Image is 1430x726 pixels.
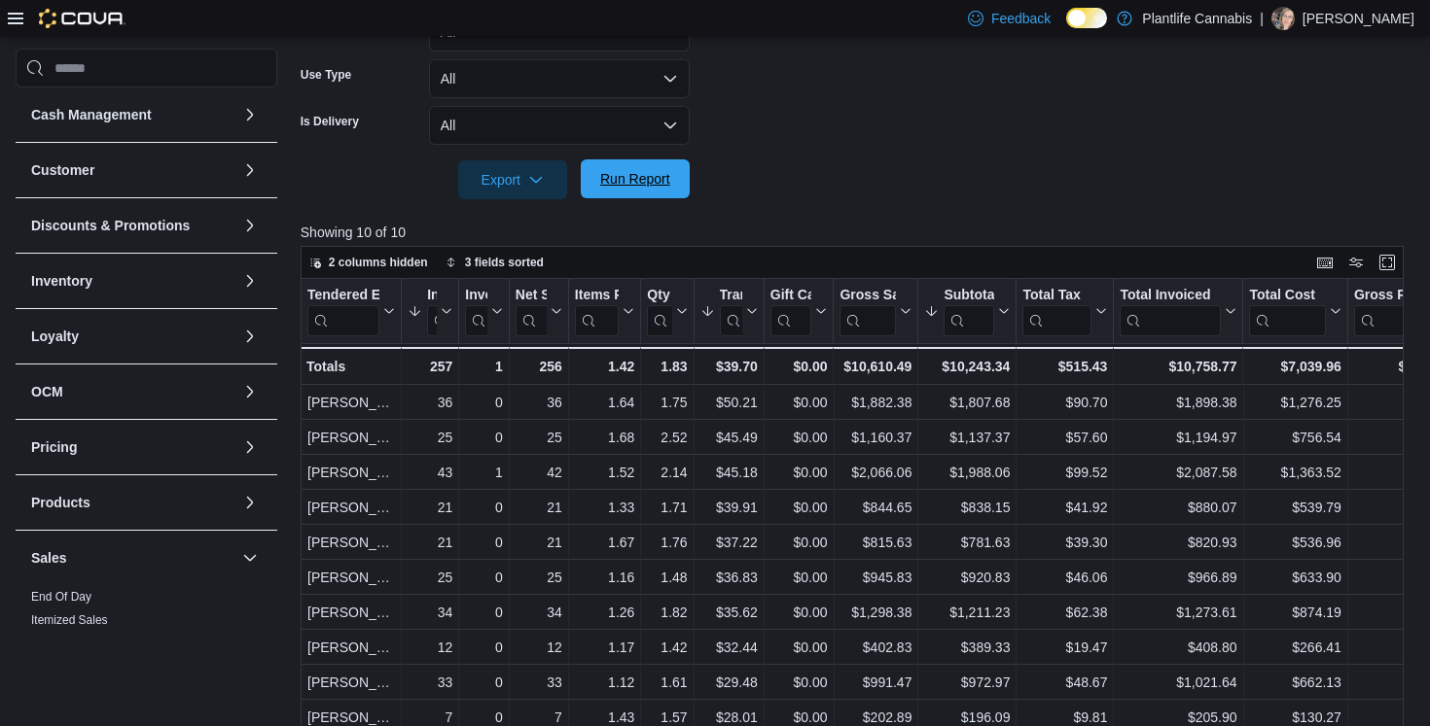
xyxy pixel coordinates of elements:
[575,287,620,336] div: Items Per Transaction
[1249,462,1341,485] div: $1,363.52
[408,497,452,520] div: 21
[516,637,562,660] div: 12
[31,437,234,457] button: Pricing
[770,427,828,450] div: $0.00
[770,497,828,520] div: $0.00
[647,287,687,336] button: Qty Per Transaction
[924,392,1010,415] div: $1,807.68
[408,355,452,378] div: 257
[575,532,635,555] div: 1.67
[1022,497,1107,520] div: $41.92
[31,105,152,124] h3: Cash Management
[840,355,912,378] div: $10,610.49
[647,355,687,378] div: 1.83
[840,602,912,625] div: $1,298.38
[924,462,1010,485] div: $1,988.06
[238,325,262,348] button: Loyalty
[647,392,687,415] div: 1.75
[575,462,635,485] div: 1.52
[329,255,428,270] span: 2 columns hidden
[1120,567,1236,590] div: $966.89
[699,355,757,378] div: $39.70
[238,491,262,514] button: Products
[429,59,690,98] button: All
[408,392,452,415] div: 36
[408,602,452,625] div: 34
[1022,567,1107,590] div: $46.06
[465,287,502,336] button: Invoices Ref
[1260,7,1264,30] p: |
[31,437,77,457] h3: Pricing
[1120,602,1236,625] div: $1,273.61
[307,287,395,336] button: Tendered Employee
[575,497,635,520] div: 1.33
[307,497,395,520] div: [PERSON_NAME]
[581,159,690,198] button: Run Report
[600,169,670,189] span: Run Report
[458,160,567,199] button: Export
[307,427,395,450] div: [PERSON_NAME]
[465,355,502,378] div: 1
[465,497,502,520] div: 0
[307,532,395,555] div: [PERSON_NAME]
[516,355,562,378] div: 256
[647,602,687,625] div: 1.82
[307,637,395,660] div: [PERSON_NAME]
[516,287,547,336] div: Net Sold
[1249,287,1325,336] div: Total Cost
[699,287,757,336] button: Transaction Average
[307,462,395,485] div: [PERSON_NAME]
[39,9,125,28] img: Cova
[699,672,757,695] div: $29.48
[427,287,437,336] div: Invoices Sold
[238,103,262,126] button: Cash Management
[1249,427,1341,450] div: $756.54
[465,287,486,305] div: Invoices Ref
[840,637,912,660] div: $402.83
[1120,427,1236,450] div: $1,194.97
[31,612,108,628] span: Itemized Sales
[647,287,671,305] div: Qty Per Transaction
[647,497,687,520] div: 1.71
[465,392,502,415] div: 0
[1142,7,1252,30] p: Plantlife Cannabis
[1022,287,1091,305] div: Total Tax
[840,462,912,485] div: $2,066.06
[1249,355,1341,378] div: $7,039.96
[924,287,1010,336] button: Subtotal
[991,9,1051,28] span: Feedback
[1120,392,1236,415] div: $1,898.38
[770,287,828,336] button: Gift Cards
[647,287,671,336] div: Qty Per Transaction
[1022,637,1107,660] div: $19.47
[924,497,1010,520] div: $838.15
[699,392,757,415] div: $50.21
[307,672,395,695] div: [PERSON_NAME]
[31,493,90,512] h3: Products
[1249,672,1341,695] div: $662.13
[465,462,502,485] div: 1
[575,427,635,450] div: 1.68
[31,548,67,568] h3: Sales
[465,532,502,555] div: 0
[840,287,896,305] div: Gross Sales
[1120,462,1236,485] div: $2,087.58
[470,160,555,199] span: Export
[647,427,687,450] div: 2.52
[307,287,379,305] div: Tendered Employee
[924,602,1010,625] div: $1,211.23
[1120,497,1236,520] div: $880.07
[924,637,1010,660] div: $389.33
[31,382,63,401] h3: OCM
[647,567,687,590] div: 1.48
[575,355,635,378] div: 1.42
[647,532,687,555] div: 1.76
[840,567,912,590] div: $945.83
[31,382,234,401] button: OCM
[575,392,635,415] div: 1.64
[516,287,547,305] div: Net Sold
[31,271,234,291] button: Inventory
[1249,567,1341,590] div: $633.90
[238,269,262,293] button: Inventory
[924,672,1010,695] div: $972.97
